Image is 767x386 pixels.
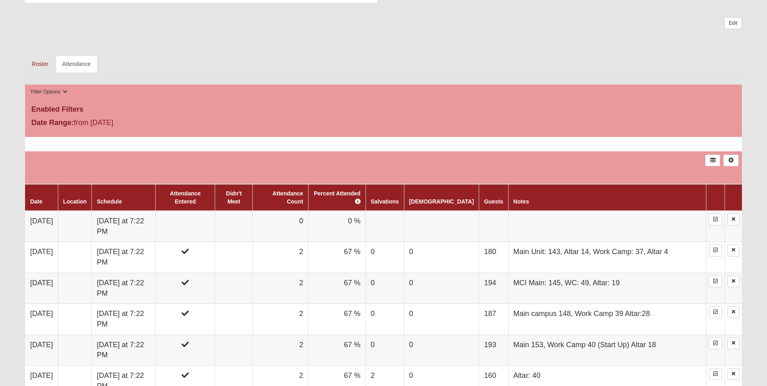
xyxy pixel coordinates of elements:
[479,304,508,335] td: 187
[479,273,508,303] td: 194
[25,117,264,130] div: from [DATE]
[727,214,740,225] a: Delete
[92,335,156,365] td: [DATE] at 7:22 PM
[404,184,479,211] th: [DEMOGRAPHIC_DATA]
[727,368,740,380] a: Delete
[727,337,740,349] a: Delete
[25,242,58,273] td: [DATE]
[226,190,242,205] a: Didn't Meet
[366,304,404,335] td: 0
[479,335,508,365] td: 193
[723,155,738,166] a: Alt+N
[25,55,55,72] a: Roster
[63,198,87,205] a: Location
[479,242,508,273] td: 180
[308,304,366,335] td: 67 %
[92,304,156,335] td: [DATE] at 7:22 PM
[25,335,58,365] td: [DATE]
[273,190,303,205] a: Attendance Count
[25,211,58,242] td: [DATE]
[727,276,740,287] a: Delete
[97,198,122,205] a: Schedule
[709,306,722,318] a: Enter Attendance
[308,211,366,242] td: 0 %
[253,304,308,335] td: 2
[308,242,366,273] td: 67 %
[253,273,308,303] td: 2
[709,337,722,349] a: Enter Attendance
[709,214,722,225] a: Enter Attendance
[508,273,706,303] td: MCI Main: 145, WC: 49, Altar: 19
[308,273,366,303] td: 67 %
[366,184,404,211] th: Salvations
[308,335,366,365] td: 67 %
[508,304,706,335] td: Main campus 148, Work Camp 39 Altar:28
[404,273,479,303] td: 0
[404,335,479,365] td: 0
[727,306,740,318] a: Delete
[25,304,58,335] td: [DATE]
[727,244,740,256] a: Delete
[404,242,479,273] td: 0
[170,190,201,205] a: Attendance Entered
[31,117,74,128] label: Date Range:
[253,242,308,273] td: 2
[709,244,722,256] a: Enter Attendance
[709,368,722,380] a: Enter Attendance
[724,17,742,29] a: Edit
[366,242,404,273] td: 0
[253,211,308,242] td: 0
[508,335,706,365] td: Main 153, Work Camp 40 (Start Up) Altar 18
[705,155,720,166] a: Export to Excel
[513,198,529,205] a: Notes
[92,211,156,242] td: [DATE] at 7:22 PM
[508,242,706,273] td: Main Unit: 143, Altar 14, Work Camp: 37, Altar 4
[92,242,156,273] td: [DATE] at 7:22 PM
[404,304,479,335] td: 0
[314,190,360,205] a: Percent Attended
[28,88,70,96] button: Filter Options
[253,335,308,365] td: 2
[30,198,42,205] a: Date
[479,184,508,211] th: Guests
[366,335,404,365] td: 0
[31,105,735,114] h4: Enabled Filters
[709,276,722,287] a: Enter Attendance
[366,273,404,303] td: 0
[56,55,97,72] a: Attendance
[92,273,156,303] td: [DATE] at 7:22 PM
[25,273,58,303] td: [DATE]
